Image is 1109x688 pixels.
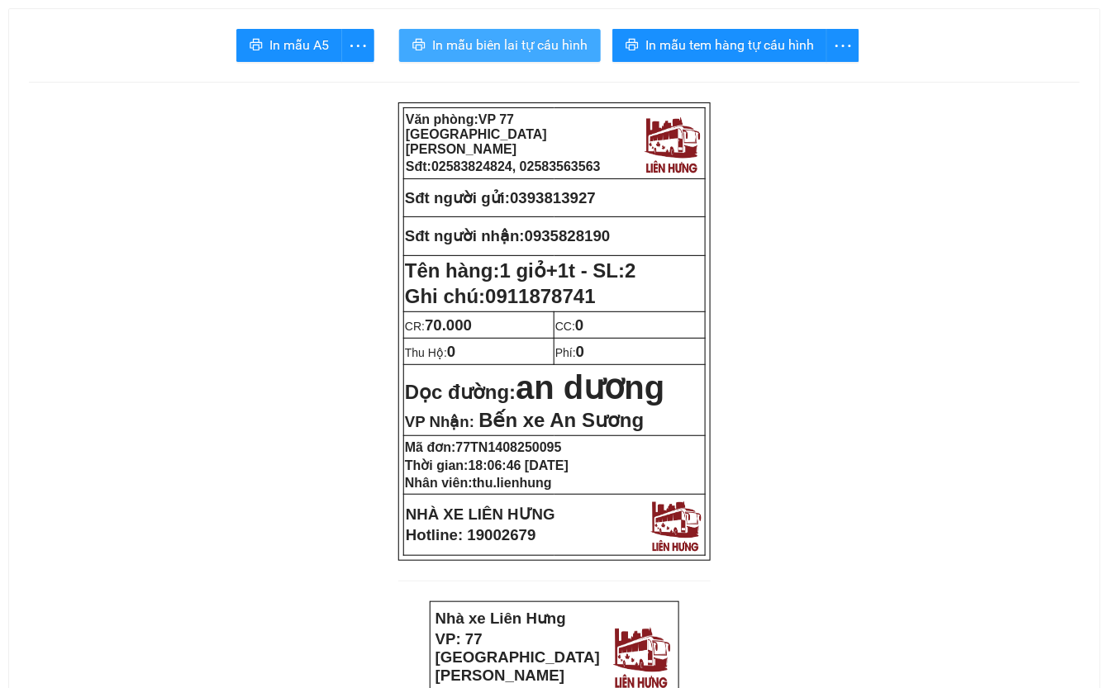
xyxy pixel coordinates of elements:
[456,440,562,454] span: 77TN1408250095
[478,409,644,431] span: Bến xe An Sương
[525,227,611,244] span: 0935828190
[432,35,588,55] span: In mẫu biên lai tự cấu hình
[647,496,704,553] img: logo
[405,320,472,333] span: CR:
[405,189,510,206] strong: Sđt người gửi:
[447,343,455,360] span: 0
[510,189,596,206] span: 0393813927
[406,505,555,523] strong: NHÀ XE LIÊN HƯNG
[406,112,547,156] span: VP 77 [GEOGRAPHIC_DATA][PERSON_NAME]
[406,159,601,173] strong: Sđt:
[645,35,814,55] span: In mẫu tem hàng tự cấu hình
[269,35,329,55] span: In mẫu A5
[342,36,374,56] span: more
[236,29,342,62] button: printerIn mẫu A5
[412,38,426,54] span: printer
[640,112,703,175] img: logo
[576,343,584,360] span: 0
[436,610,566,627] strong: Nhà xe Liên Hưng
[555,320,584,333] span: CC:
[405,440,562,454] strong: Mã đơn:
[405,381,664,403] strong: Dọc đường:
[500,259,636,282] span: 1 giỏ+1t - SL:
[425,316,472,334] span: 70.000
[405,458,569,472] strong: Thời gian:
[405,259,636,282] strong: Tên hàng:
[625,259,635,282] span: 2
[250,38,263,54] span: printer
[626,38,639,54] span: printer
[406,112,547,156] strong: Văn phòng:
[341,29,374,62] button: more
[399,29,601,62] button: printerIn mẫu biên lai tự cấu hình
[405,285,596,307] span: Ghi chú:
[405,476,552,490] strong: Nhân viên:
[405,346,455,359] span: Thu Hộ:
[405,413,474,430] span: VP Nhận:
[469,458,569,472] span: 18:06:46 [DATE]
[473,476,552,490] span: thu.lienhung
[485,285,595,307] span: 0911878741
[516,369,664,406] span: an dương
[405,227,525,244] strong: Sđt người nhận:
[406,526,536,543] strong: Hotline: 19002679
[612,29,827,62] button: printerIn mẫu tem hàng tự cấu hình
[827,36,859,56] span: more
[555,346,584,359] span: Phí:
[575,316,583,334] span: 0
[826,29,859,62] button: more
[431,159,601,173] span: 02583824824, 02583563563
